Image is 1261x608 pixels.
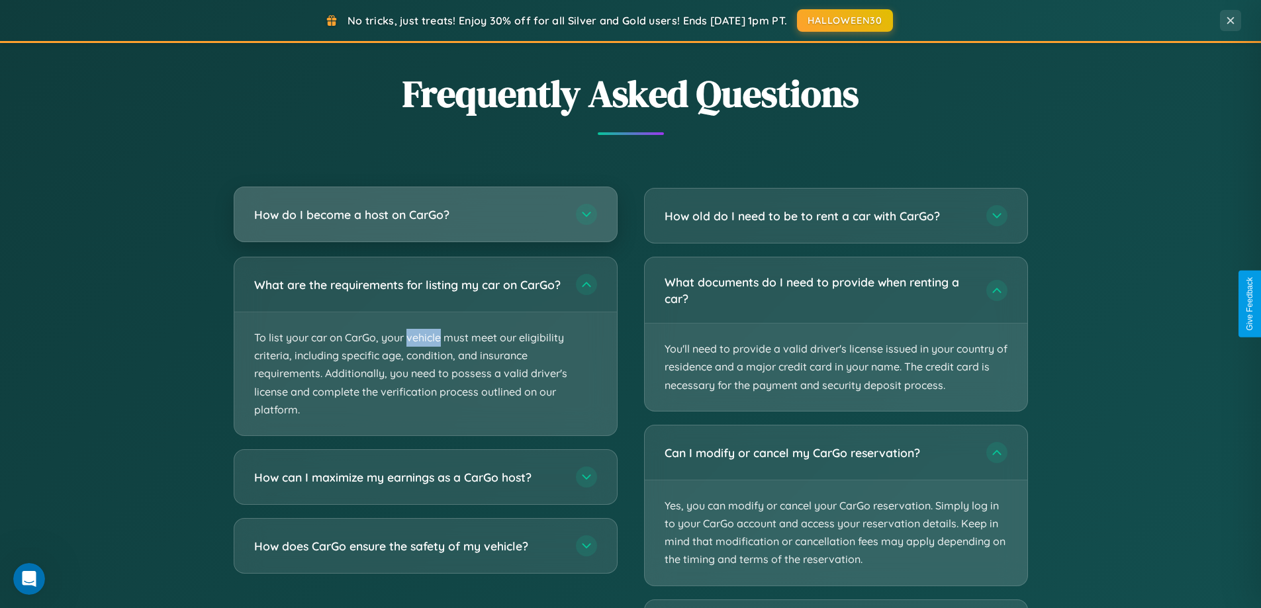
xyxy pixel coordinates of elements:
p: You'll need to provide a valid driver's license issued in your country of residence and a major c... [645,324,1027,411]
h2: Frequently Asked Questions [234,68,1028,119]
button: HALLOWEEN30 [797,9,893,32]
div: Give Feedback [1245,277,1254,331]
h3: What documents do I need to provide when renting a car? [665,274,973,306]
p: To list your car on CarGo, your vehicle must meet our eligibility criteria, including specific ag... [234,312,617,435]
h3: How can I maximize my earnings as a CarGo host? [254,469,563,486]
h3: How do I become a host on CarGo? [254,206,563,223]
h3: How old do I need to be to rent a car with CarGo? [665,208,973,224]
p: Yes, you can modify or cancel your CarGo reservation. Simply log in to your CarGo account and acc... [645,480,1027,586]
h3: How does CarGo ensure the safety of my vehicle? [254,538,563,554]
h3: What are the requirements for listing my car on CarGo? [254,277,563,293]
iframe: Intercom live chat [13,563,45,595]
h3: Can I modify or cancel my CarGo reservation? [665,445,973,461]
span: No tricks, just treats! Enjoy 30% off for all Silver and Gold users! Ends [DATE] 1pm PT. [348,14,787,27]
